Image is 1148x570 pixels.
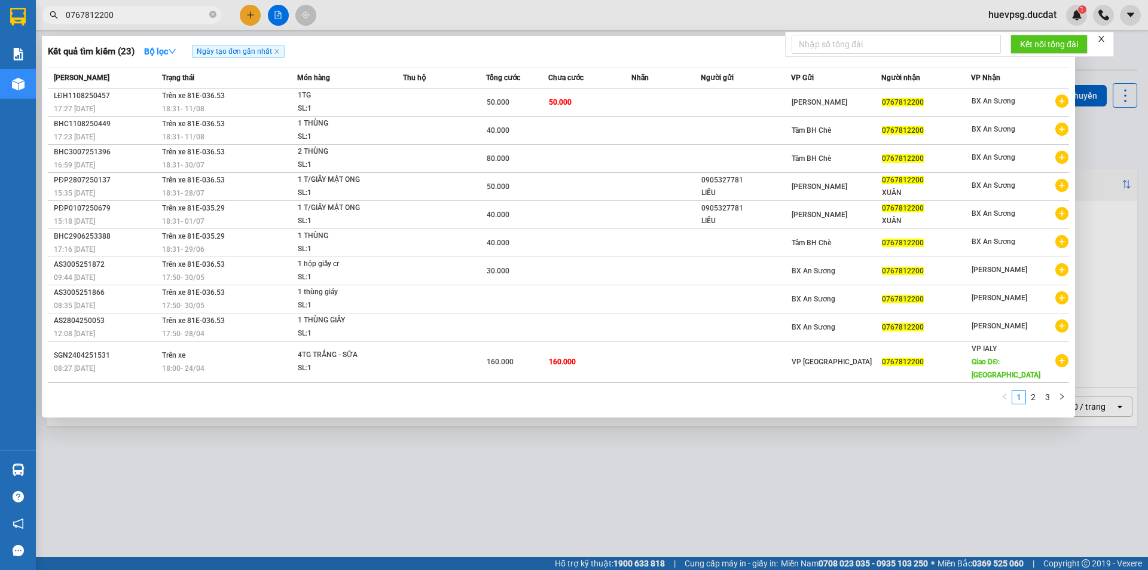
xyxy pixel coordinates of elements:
[882,176,924,184] span: 0767812200
[1055,235,1068,248] span: plus-circle
[298,299,387,312] div: SL: 1
[972,322,1027,330] span: [PERSON_NAME]
[882,239,924,247] span: 0767812200
[54,90,158,102] div: LĐH1108250457
[701,187,790,199] div: LIỄU
[882,187,971,199] div: XUÂN
[792,267,835,275] span: BX An Sương
[12,464,25,476] img: warehouse-icon
[209,11,216,18] span: close-circle
[972,266,1027,274] span: [PERSON_NAME]
[997,390,1012,404] li: Previous Page
[162,330,204,338] span: 17:50 - 28/04
[298,89,387,102] div: 1TG
[487,358,514,366] span: 160.000
[403,74,426,82] span: Thu hộ
[972,125,1015,133] span: BX An Sương
[548,74,584,82] span: Chưa cước
[1026,390,1040,404] li: 2
[298,327,387,340] div: SL: 1
[162,204,225,212] span: Trên xe 81E-035.29
[54,189,95,197] span: 15:35 [DATE]
[487,211,509,219] span: 40.000
[48,45,135,58] h3: Kết quả tìm kiếm ( 23 )
[1012,391,1025,404] a: 1
[1097,35,1106,43] span: close
[162,364,204,373] span: 18:00 - 24/04
[135,42,186,61] button: Bộ lọcdown
[66,8,207,22] input: Tìm tên, số ĐT hoặc mã đơn
[792,323,835,331] span: BX An Sương
[162,176,225,184] span: Trên xe 81E-036.53
[297,74,330,82] span: Món hàng
[54,217,95,225] span: 15:18 [DATE]
[298,130,387,144] div: SL: 1
[1055,390,1069,404] button: right
[274,48,280,54] span: close
[298,117,387,130] div: 1 THÙNG
[1058,393,1065,400] span: right
[882,154,924,163] span: 0767812200
[162,189,204,197] span: 18:31 - 28/07
[972,209,1015,218] span: BX An Sương
[549,358,576,366] span: 160.000
[298,362,387,375] div: SL: 1
[486,74,520,82] span: Tổng cước
[882,267,924,275] span: 0767812200
[162,245,204,254] span: 18:31 - 29/06
[162,273,204,282] span: 17:50 - 30/05
[882,215,971,227] div: XUÂN
[168,47,176,56] span: down
[792,154,831,163] span: Tâm BH Chè
[631,74,649,82] span: Nhãn
[54,161,95,169] span: 16:59 [DATE]
[162,217,204,225] span: 18:31 - 01/07
[162,232,225,240] span: Trên xe 81E-035.29
[192,45,285,58] span: Ngày tạo đơn gần nhất
[1055,179,1068,192] span: plus-circle
[54,245,95,254] span: 17:16 [DATE]
[13,518,24,529] span: notification
[298,173,387,187] div: 1 T/GIẤY MẬT ONG
[1020,38,1078,51] span: Kết nối tổng đài
[487,267,509,275] span: 30.000
[162,260,225,269] span: Trên xe 81E-036.53
[881,74,920,82] span: Người nhận
[1010,35,1088,54] button: Kết nối tổng đài
[1012,390,1026,404] li: 1
[298,286,387,299] div: 1 thùng giáy
[298,158,387,172] div: SL: 1
[972,153,1015,161] span: BX An Sương
[162,301,204,310] span: 17:50 - 30/05
[882,295,924,303] span: 0767812200
[487,154,509,163] span: 80.000
[1027,391,1040,404] a: 2
[144,47,176,56] strong: Bộ lọc
[487,182,509,191] span: 50.000
[162,105,204,113] span: 18:31 - 11/08
[54,146,158,158] div: BHC3007251396
[1055,354,1068,367] span: plus-circle
[972,181,1015,190] span: BX An Sương
[701,174,790,187] div: 0905327781
[298,349,387,362] div: 4TG TRẮNG - SỮA
[162,120,225,128] span: Trên xe 81E-036.53
[549,98,572,106] span: 50.000
[54,118,158,130] div: BHC1108250449
[54,315,158,327] div: AS2804250053
[298,187,387,200] div: SL: 1
[162,351,185,359] span: Trên xe
[298,314,387,327] div: 1 THÙNG GIẤY
[54,74,109,82] span: [PERSON_NAME]
[972,294,1027,302] span: [PERSON_NAME]
[12,48,25,60] img: solution-icon
[162,148,225,156] span: Trên xe 81E-036.53
[13,545,24,556] span: message
[50,11,58,19] span: search
[54,349,158,362] div: SGN2404251531
[701,215,790,227] div: LIỄU
[792,239,831,247] span: Tâm BH Chè
[997,390,1012,404] button: left
[791,74,814,82] span: VP Gửi
[10,8,26,26] img: logo-vxr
